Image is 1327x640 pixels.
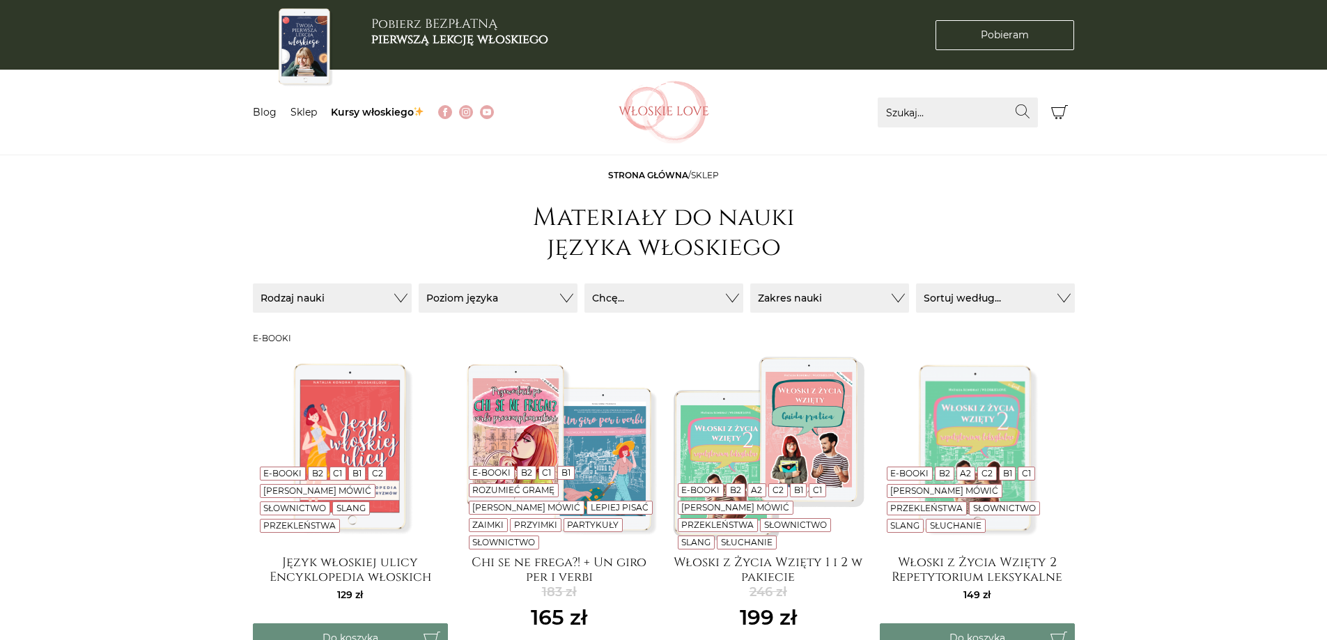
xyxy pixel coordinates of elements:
[472,485,554,495] a: Rozumieć gramę
[253,334,1075,343] h3: E-booki
[337,588,363,601] span: 129
[525,203,803,263] h1: Materiały do nauki języka włoskiego
[263,485,371,496] a: [PERSON_NAME] mówić
[542,467,551,478] a: C1
[333,468,342,478] a: C1
[671,555,866,583] a: Włoski z Życia Wzięty 1 i 2 w pakiecie
[312,468,323,478] a: B2
[916,283,1075,313] button: Sortuj według...
[730,485,741,495] a: B2
[263,503,326,513] a: Słownictwo
[521,467,532,478] a: B2
[773,485,784,495] a: C2
[681,502,789,513] a: [PERSON_NAME] mówić
[619,81,709,143] img: Włoskielove
[794,485,803,495] a: B1
[371,17,548,47] h3: Pobierz BEZPŁATNĄ
[691,170,719,180] span: sklep
[939,468,950,478] a: B2
[531,602,587,633] ins: 165
[1045,97,1075,127] button: Koszyk
[764,520,827,530] a: Słownictwo
[740,602,797,633] ins: 199
[263,520,336,531] a: Przekleństwa
[472,502,580,513] a: [PERSON_NAME] mówić
[936,20,1074,50] a: Pobieram
[890,503,963,513] a: Przekleństwa
[561,467,571,478] a: B1
[960,468,971,478] a: A2
[880,555,1075,583] a: Włoski z Życia Wzięty 2 Repetytorium leksykalne
[973,503,1036,513] a: Słownictwo
[472,537,535,547] a: Słownictwo
[336,503,366,513] a: Slang
[981,28,1029,42] span: Pobieram
[963,588,991,601] span: 149
[1022,468,1031,478] a: C1
[414,107,424,116] img: ✨
[290,106,317,118] a: Sklep
[750,283,909,313] button: Zakres nauki
[591,502,649,513] a: Lepiej pisać
[371,31,548,48] b: pierwszą lekcję włoskiego
[253,106,277,118] a: Blog
[352,468,362,478] a: B1
[472,520,504,530] a: Zaimki
[813,485,822,495] a: C1
[890,485,998,496] a: [PERSON_NAME] mówić
[372,468,383,478] a: C2
[890,468,929,478] a: E-booki
[1003,468,1012,478] a: B1
[608,170,688,180] a: Strona główna
[681,520,754,530] a: Przekleństwa
[419,283,577,313] button: Poziom języka
[740,583,797,602] del: 246
[263,468,302,478] a: E-booki
[514,520,557,530] a: Przyimki
[253,283,412,313] button: Rodzaj nauki
[462,555,657,583] a: Chi se ne frega?! + Un giro per i verbi
[531,583,587,602] del: 183
[681,537,711,547] a: Slang
[567,520,619,530] a: Partykuły
[331,106,425,118] a: Kursy włoskiego
[681,485,720,495] a: E-booki
[878,97,1038,127] input: Szukaj...
[472,467,511,478] a: E-booki
[751,485,762,495] a: A2
[608,170,719,180] span: /
[930,520,981,531] a: Słuchanie
[981,468,993,478] a: C2
[890,520,919,531] a: Slang
[721,537,773,547] a: Słuchanie
[584,283,743,313] button: Chcę...
[253,555,448,583] a: Język włoskiej ulicy Encyklopedia włoskich wulgaryzmów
